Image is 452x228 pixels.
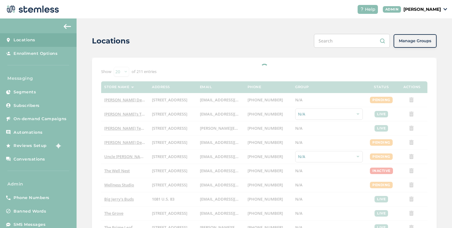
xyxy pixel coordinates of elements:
span: Conversations [14,156,45,162]
span: Phone Numbers [14,195,50,201]
span: Automations [14,129,43,136]
p: [PERSON_NAME] [403,6,441,13]
span: Subscribers [14,103,40,109]
img: glitter-stars-b7820f95.gif [51,140,64,152]
img: icon-help-white-03924b79.svg [360,7,364,11]
button: Manage Groups [394,34,437,48]
h2: Locations [92,35,130,47]
img: icon-arrow-back-accent-c549486e.svg [64,24,71,29]
span: Help [365,6,375,13]
span: Banned Words [14,208,46,214]
span: On-demand Campaigns [14,116,67,122]
span: Locations [14,37,35,43]
span: Manage Groups [399,38,431,44]
iframe: Chat Widget [421,198,452,228]
span: SMS Messages [14,222,46,228]
div: ADMIN [383,6,401,13]
span: Reviews Setup [14,143,47,149]
img: logo-dark-0685b13c.svg [5,3,59,15]
span: Enrollment Options [14,51,57,57]
input: Search [314,34,390,48]
span: Segments [14,89,36,95]
img: icon_down-arrow-small-66adaf34.svg [443,8,447,10]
